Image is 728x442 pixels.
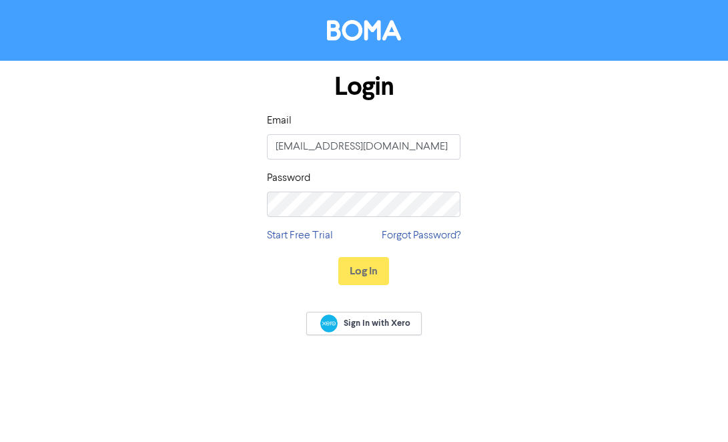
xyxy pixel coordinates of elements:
h1: Login [267,71,460,102]
button: Log In [338,257,389,285]
img: BOMA Logo [327,20,401,41]
img: Xero logo [320,314,338,333]
label: Email [267,113,292,129]
a: Sign In with Xero [306,312,421,335]
a: Forgot Password? [382,228,460,244]
span: Sign In with Xero [344,317,410,329]
a: Start Free Trial [267,228,333,244]
label: Password [267,170,310,186]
